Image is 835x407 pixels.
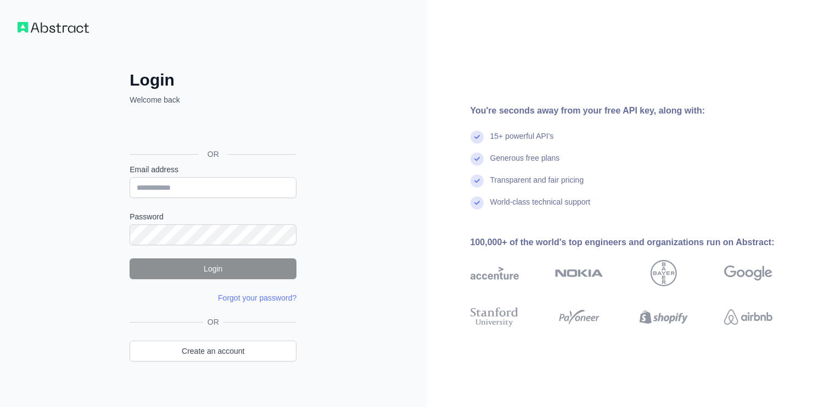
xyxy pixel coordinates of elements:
div: You're seconds away from your free API key, along with: [470,104,808,117]
a: Forgot your password? [218,293,296,302]
div: 100,000+ of the world's top engineers and organizations run on Abstract: [470,236,808,249]
p: Welcome back [130,94,296,105]
img: check mark [470,131,484,144]
img: accenture [470,260,519,286]
a: Create an account [130,341,296,361]
img: shopify [640,305,688,329]
label: Password [130,211,296,222]
img: check mark [470,174,484,188]
img: nokia [555,260,603,286]
img: bayer [651,260,677,286]
img: Workflow [18,22,89,33]
img: payoneer [555,305,603,329]
img: stanford university [470,305,519,329]
div: World-class technical support [490,196,591,218]
div: Transparent and fair pricing [490,174,584,196]
div: 15+ powerful API's [490,131,554,152]
span: OR [199,149,228,160]
iframe: Sign in with Google Button [124,117,300,142]
img: check mark [470,196,484,210]
img: check mark [470,152,484,166]
h2: Login [130,70,296,90]
img: google [724,260,772,286]
img: airbnb [724,305,772,329]
div: Generous free plans [490,152,560,174]
span: OR [203,316,223,327]
button: Login [130,258,296,279]
label: Email address [130,164,296,175]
